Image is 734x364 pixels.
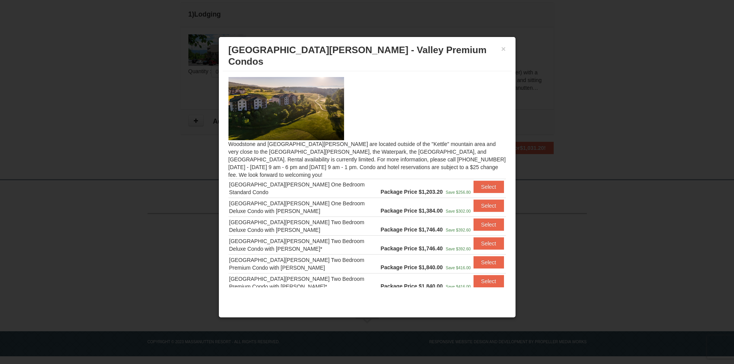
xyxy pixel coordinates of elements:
[381,283,443,289] strong: Package Price $1,840.00
[474,275,504,287] button: Select
[381,226,443,233] strong: Package Price $1,746.40
[229,275,379,290] div: [GEOGRAPHIC_DATA][PERSON_NAME] Two Bedroom Premium Condo with [PERSON_NAME]*
[446,209,471,213] span: Save $302.00
[228,77,344,140] img: 19219041-4-ec11c166.jpg
[446,265,471,270] span: Save $416.00
[474,200,504,212] button: Select
[229,200,379,215] div: [GEOGRAPHIC_DATA][PERSON_NAME] One Bedroom Deluxe Condo with [PERSON_NAME]
[474,237,504,250] button: Select
[381,208,443,214] strong: Package Price $1,384.00
[229,181,379,196] div: [GEOGRAPHIC_DATA][PERSON_NAME] One Bedroom Standard Condo
[446,190,471,195] span: Save $256.80
[446,247,471,251] span: Save $392.60
[501,45,506,53] button: ×
[446,228,471,232] span: Save $392.60
[229,218,379,234] div: [GEOGRAPHIC_DATA][PERSON_NAME] Two Bedroom Deluxe Condo with [PERSON_NAME]
[229,237,379,253] div: [GEOGRAPHIC_DATA][PERSON_NAME] Two Bedroom Deluxe Condo with [PERSON_NAME]*
[381,189,443,195] strong: Package Price $1,203.20
[446,284,471,289] span: Save $416.00
[381,264,443,270] strong: Package Price $1,840.00
[229,256,379,272] div: [GEOGRAPHIC_DATA][PERSON_NAME] Two Bedroom Premium Condo with [PERSON_NAME]
[474,181,504,193] button: Select
[474,218,504,231] button: Select
[223,71,512,288] div: Woodstone and [GEOGRAPHIC_DATA][PERSON_NAME] are located outside of the "Kettle" mountain area an...
[474,256,504,268] button: Select
[228,45,487,67] span: [GEOGRAPHIC_DATA][PERSON_NAME] - Valley Premium Condos
[381,245,443,252] strong: Package Price $1,746.40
